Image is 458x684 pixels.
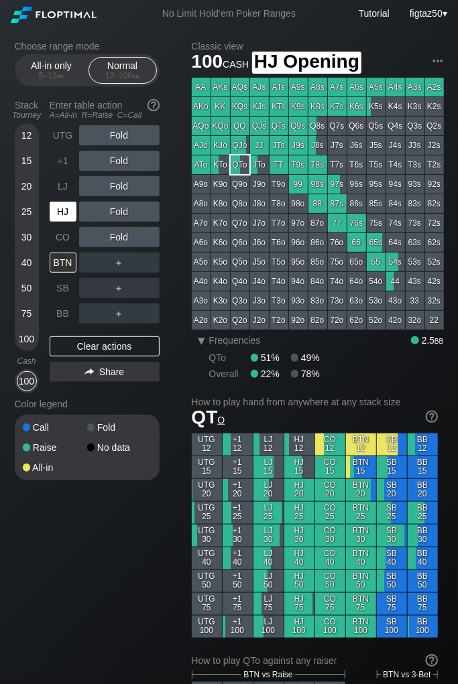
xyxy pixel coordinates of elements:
[50,278,76,298] div: SB
[79,151,160,171] div: Fold
[270,155,288,174] div: TT
[289,155,308,174] div: T9s
[410,8,443,19] span: figtaz50
[386,311,405,330] div: 42o
[406,155,424,174] div: T3s
[250,272,269,291] div: J4o
[231,272,249,291] div: Q4o
[284,479,314,501] div: HJ 20
[425,117,444,135] div: Q2s
[408,479,438,501] div: BB 20
[211,291,230,310] div: K3o
[231,291,249,310] div: Q3o
[192,41,444,52] h2: Classic view
[406,214,424,232] div: 73s
[17,202,37,222] div: 25
[192,214,211,232] div: A7o
[377,479,407,501] div: SB 20
[17,278,37,298] div: 50
[253,570,284,592] div: LJ 50
[84,368,94,376] img: share.864f2f62.svg
[192,272,211,291] div: A4o
[315,570,345,592] div: CO 50
[377,547,407,569] div: SB 40
[289,78,308,96] div: A9s
[406,117,424,135] div: Q3s
[211,155,230,174] div: KTo
[251,352,291,363] div: 51%
[223,570,253,592] div: +1 50
[211,194,230,213] div: K8o
[192,233,211,252] div: A6o
[250,97,269,116] div: KJs
[386,253,405,271] div: 54s
[223,593,253,615] div: +1 75
[386,175,405,194] div: 94s
[17,303,37,324] div: 75
[406,194,424,213] div: 83s
[50,202,76,222] div: HJ
[346,525,376,547] div: BTN 30
[223,547,253,569] div: +1 40
[50,94,160,125] div: Enter table action
[367,78,386,96] div: A5s
[377,433,407,456] div: SB 12
[328,311,347,330] div: 72o
[328,253,347,271] div: 75o
[250,291,269,310] div: J3o
[406,253,424,271] div: 53s
[270,97,288,116] div: KTs
[386,136,405,155] div: J4s
[250,136,269,155] div: JJ
[328,272,347,291] div: 74o
[211,233,230,252] div: K6o
[270,253,288,271] div: T5o
[253,525,284,547] div: LJ 30
[408,433,438,456] div: BB 12
[346,502,376,524] div: BTN 25
[192,502,222,524] div: UTG 25
[406,272,424,291] div: 43s
[231,253,249,271] div: Q5o
[308,194,327,213] div: 88
[315,502,345,524] div: CO 25
[231,78,249,96] div: AQs
[270,136,288,155] div: JTs
[209,368,251,379] div: Overall
[250,78,269,96] div: AJs
[50,151,76,171] div: +1
[377,502,407,524] div: SB 25
[308,175,327,194] div: 98s
[142,8,316,22] div: No Limit Hold’em Poker Ranges
[50,303,76,324] div: BB
[425,253,444,271] div: 52s
[411,335,443,346] div: 2.5
[253,547,284,569] div: LJ 40
[315,479,345,501] div: CO 20
[17,151,37,171] div: 15
[211,78,230,96] div: AKs
[328,194,347,213] div: 87s
[386,117,405,135] div: Q4s
[270,291,288,310] div: T3o
[253,502,284,524] div: LJ 25
[23,463,87,472] div: All-in
[284,525,314,547] div: HJ 30
[347,175,366,194] div: 96s
[231,311,249,330] div: Q2o
[425,136,444,155] div: J2s
[211,97,230,116] div: KK
[359,8,390,19] a: Tutorial
[367,233,386,252] div: 65s
[209,335,261,346] span: Frequencies
[50,125,76,145] div: UTG
[92,58,154,83] div: Normal
[211,272,230,291] div: K4o
[79,176,160,196] div: Fold
[270,311,288,330] div: T2o
[346,479,376,501] div: BTN 20
[406,136,424,155] div: J3s
[346,547,376,569] div: BTN 40
[284,433,314,456] div: HJ 12
[386,155,405,174] div: T4s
